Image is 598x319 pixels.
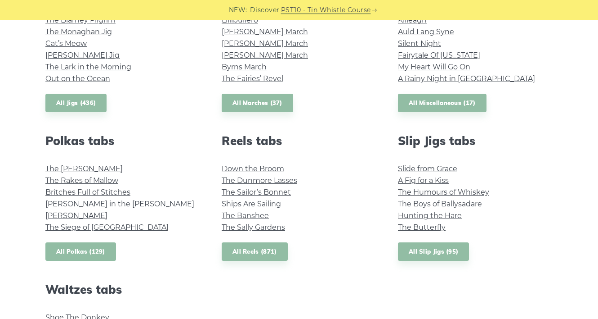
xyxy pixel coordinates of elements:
[229,5,247,15] span: NEW:
[45,164,123,173] a: The [PERSON_NAME]
[45,211,107,220] a: [PERSON_NAME]
[222,39,308,48] a: [PERSON_NAME] March
[45,283,200,296] h2: Waltzes tabs
[45,16,116,24] a: The Blarney Pilgrim
[45,94,107,112] a: All Jigs (436)
[222,51,308,59] a: [PERSON_NAME] March
[398,176,449,185] a: A Fig for a Kiss
[222,94,293,112] a: All Marches (37)
[398,134,553,148] h2: Slip Jigs tabs
[398,188,489,196] a: The Humours of Whiskey
[222,134,376,148] h2: Reels tabs
[222,164,284,173] a: Down the Broom
[45,188,130,196] a: Britches Full of Stitches
[398,200,482,208] a: The Boys of Ballysadare
[398,27,454,36] a: Auld Lang Syne
[398,211,462,220] a: Hunting the Hare
[222,176,297,185] a: The Dunmore Lasses
[398,94,486,112] a: All Miscellaneous (17)
[222,63,267,71] a: Byrns March
[398,16,427,24] a: Killeagh
[222,16,258,24] a: Lillibullero
[222,242,288,261] a: All Reels (871)
[398,51,480,59] a: Fairytale Of [US_STATE]
[281,5,371,15] a: PST10 - Tin Whistle Course
[45,134,200,148] h2: Polkas tabs
[45,242,116,261] a: All Polkas (129)
[45,51,120,59] a: [PERSON_NAME] Jig
[398,164,457,173] a: Slide from Grace
[45,27,112,36] a: The Monaghan Jig
[45,200,194,208] a: [PERSON_NAME] in the [PERSON_NAME]
[45,63,131,71] a: The Lark in the Morning
[398,223,446,232] a: The Butterfly
[398,242,469,261] a: All Slip Jigs (95)
[45,176,118,185] a: The Rakes of Mallow
[45,223,169,232] a: The Siege of [GEOGRAPHIC_DATA]
[398,63,470,71] a: My Heart Will Go On
[398,39,441,48] a: Silent Night
[222,74,283,83] a: The Fairies’ Revel
[222,211,269,220] a: The Banshee
[250,5,280,15] span: Discover
[222,27,308,36] a: [PERSON_NAME] March
[222,223,285,232] a: The Sally Gardens
[398,74,535,83] a: A Rainy Night in [GEOGRAPHIC_DATA]
[45,74,110,83] a: Out on the Ocean
[45,39,87,48] a: Cat’s Meow
[222,200,281,208] a: Ships Are Sailing
[222,188,291,196] a: The Sailor’s Bonnet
